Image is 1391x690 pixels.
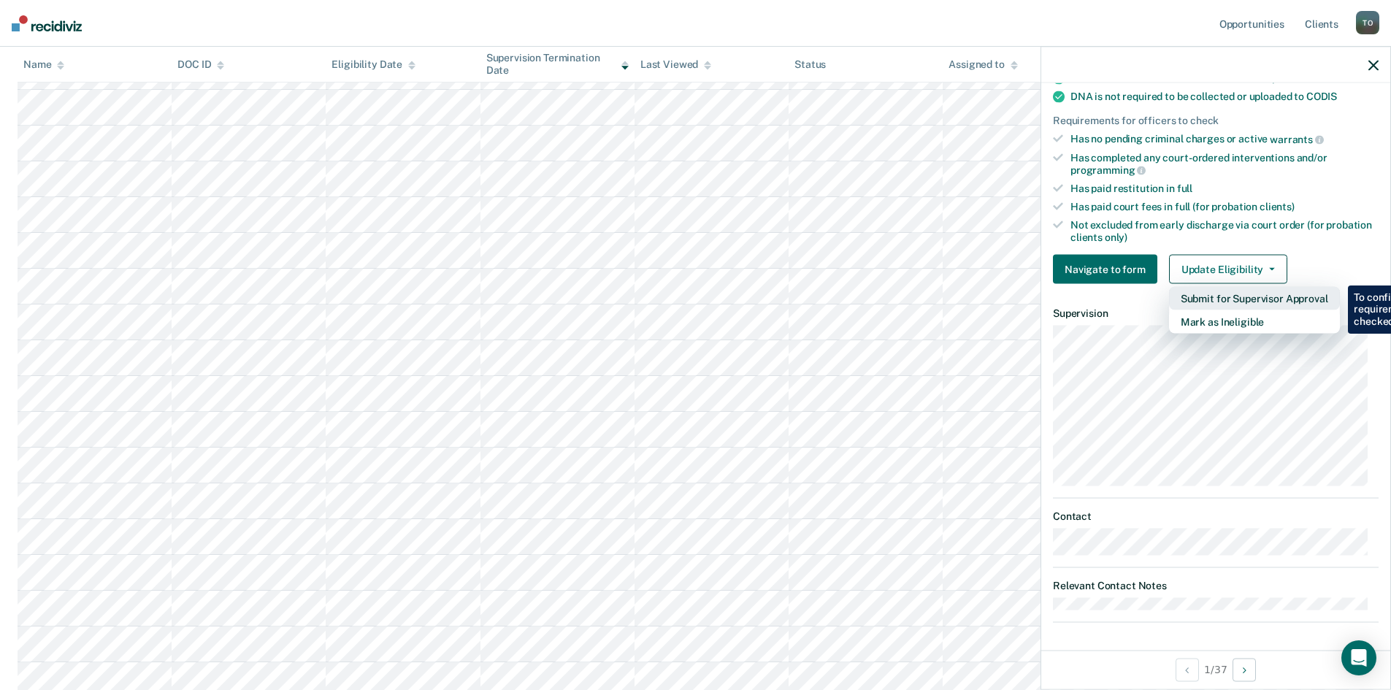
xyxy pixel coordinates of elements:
span: clients) [1260,200,1295,212]
dt: Relevant Contact Notes [1053,580,1379,592]
span: CODIS [1306,91,1337,102]
div: DOC ID [177,58,224,71]
div: Not excluded from early discharge via court order (for probation clients [1070,218,1379,243]
div: Name [23,58,64,71]
div: Open Intercom Messenger [1341,640,1376,675]
span: months [1303,72,1338,84]
div: Eligibility Date [332,58,415,71]
dt: Supervision [1053,307,1379,320]
button: Navigate to form [1053,255,1157,284]
dt: Contact [1053,510,1379,522]
span: programming [1070,164,1146,176]
img: Recidiviz [12,15,82,31]
button: Previous Opportunity [1176,658,1199,681]
a: Navigate to form link [1053,255,1163,284]
span: only) [1105,231,1127,242]
div: Supervision Termination Date [486,52,629,77]
button: Next Opportunity [1233,658,1256,681]
div: T O [1356,11,1379,34]
div: Requirements for officers to check [1053,115,1379,127]
div: Has paid court fees in full (for probation [1070,200,1379,212]
button: Update Eligibility [1169,255,1287,284]
div: Has no pending criminal charges or active [1070,133,1379,146]
div: DNA is not required to be collected or uploaded to [1070,91,1379,103]
div: Last Viewed [640,58,711,71]
button: Mark as Ineligible [1169,310,1340,334]
div: Status [794,58,826,71]
div: Has completed any court-ordered interventions and/or [1070,151,1379,176]
span: full [1177,183,1192,194]
button: Submit for Supervisor Approval [1169,287,1340,310]
div: Has paid restitution in [1070,183,1379,195]
span: warrants [1270,133,1324,145]
div: 1 / 37 [1041,650,1390,689]
div: Assigned to [949,58,1017,71]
